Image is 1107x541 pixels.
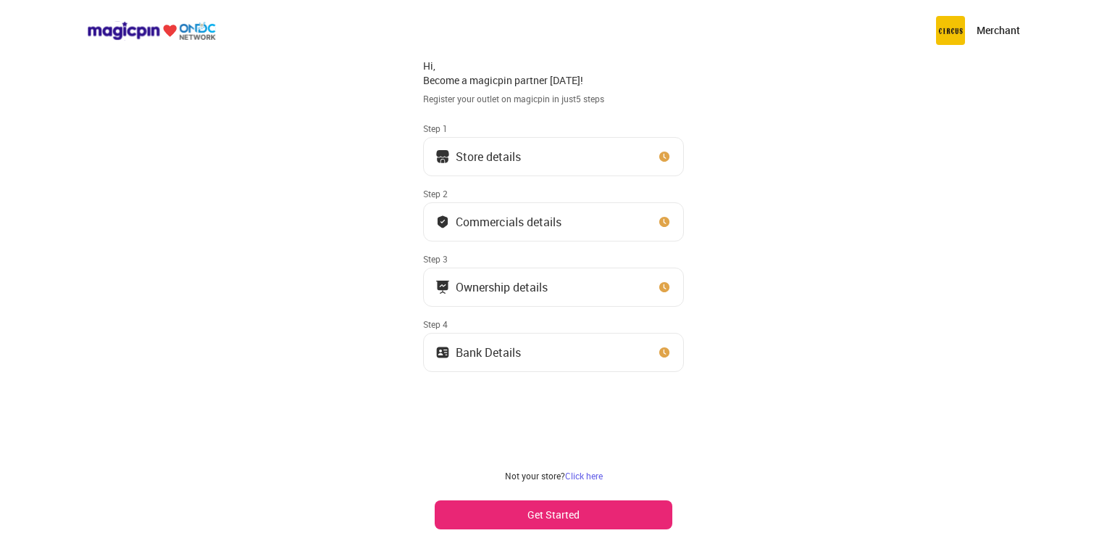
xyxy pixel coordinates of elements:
[435,345,450,360] img: ownership_icon.37569ceb.svg
[423,137,684,176] button: Store details
[435,500,672,529] button: Get Started
[456,284,548,291] div: Ownership details
[423,188,684,199] div: Step 2
[423,59,684,87] div: Hi, Become a magicpin partner [DATE]!
[435,280,450,294] img: commercials_icon.983f7837.svg
[977,23,1020,38] p: Merchant
[456,153,521,160] div: Store details
[423,123,684,134] div: Step 1
[423,93,684,105] div: Register your outlet on magicpin in just 5 steps
[423,202,684,241] button: Commercials details
[505,470,565,482] span: Not your store?
[456,349,521,356] div: Bank Details
[435,215,450,229] img: bank_details_tick.fdc3558c.svg
[423,253,684,265] div: Step 3
[657,149,672,164] img: clock_icon_new.67dbf243.svg
[435,149,450,164] img: storeIcon.9b1f7264.svg
[565,470,603,482] a: Click here
[423,318,684,330] div: Step 4
[456,218,561,226] div: Commercials details
[657,280,672,294] img: clock_icon_new.67dbf243.svg
[936,16,965,45] img: circus.b677b59b.png
[423,268,684,307] button: Ownership details
[657,215,672,229] img: clock_icon_new.67dbf243.svg
[423,333,684,372] button: Bank Details
[87,21,216,41] img: ondc-logo-new-small.8a59708e.svg
[657,345,672,360] img: clock_icon_new.67dbf243.svg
